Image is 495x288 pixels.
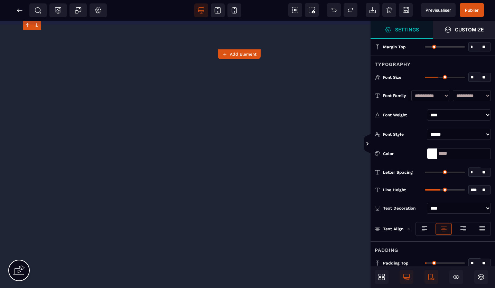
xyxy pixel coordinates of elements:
[474,270,488,284] span: Open Layers
[426,8,451,13] span: Previsualiser
[375,225,403,232] p: Text Align
[35,7,41,14] span: SEO
[449,270,463,284] span: Hide/Show Block
[383,260,409,266] span: Padding Top
[433,21,495,39] span: Open Style Manager
[383,187,406,193] span: Line Height
[371,21,433,39] span: Settings
[424,270,438,284] span: Mobile Only
[395,27,419,32] strong: Settings
[371,56,495,68] div: Typography
[383,92,408,99] div: Font Family
[455,27,484,32] strong: Customize
[383,44,406,50] span: Margin Top
[383,170,413,175] span: Letter Spacing
[400,270,413,284] span: Desktop Only
[288,3,302,17] span: View components
[383,75,401,80] span: Font Size
[305,3,319,17] span: Screenshot
[421,3,456,17] span: Preview
[95,7,102,14] span: Setting Body
[371,241,495,254] div: Padding
[383,131,424,138] div: Font Style
[375,270,389,284] span: Open Blocks
[407,227,410,231] img: loading
[383,150,424,157] div: Color
[75,7,82,14] span: Popup
[55,7,62,14] span: Tracking
[218,49,261,59] button: Add Element
[230,52,256,57] strong: Add Element
[465,8,479,13] span: Publier
[383,112,424,118] div: Font Weight
[383,205,424,212] div: Text Decoration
